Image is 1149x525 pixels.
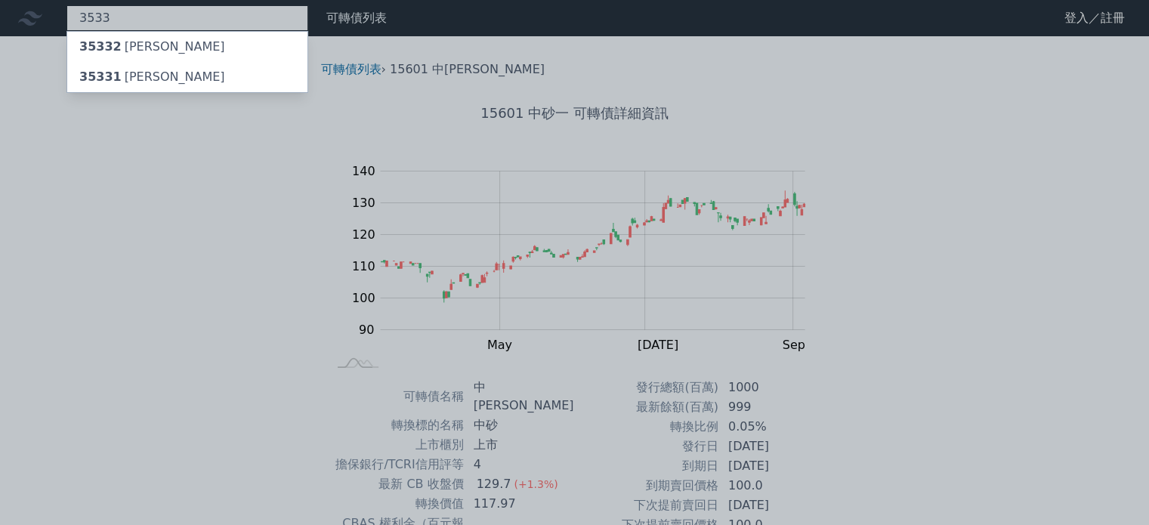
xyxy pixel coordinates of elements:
[67,62,307,92] a: 35331[PERSON_NAME]
[67,32,307,62] a: 35332[PERSON_NAME]
[79,38,225,56] div: [PERSON_NAME]
[79,69,122,84] span: 35331
[79,39,122,54] span: 35332
[79,68,225,86] div: [PERSON_NAME]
